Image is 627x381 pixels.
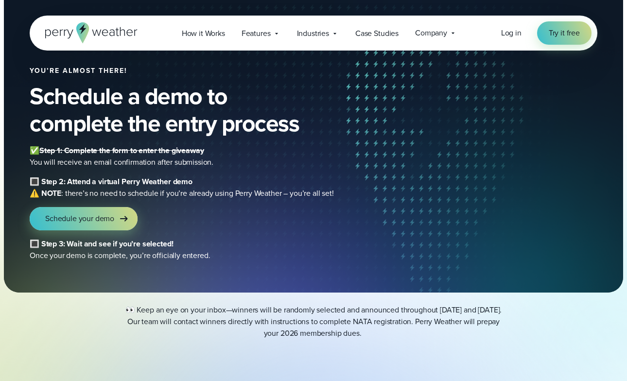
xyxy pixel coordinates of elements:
[182,28,225,39] span: How it Works
[119,304,508,339] p: 👀 Keep an eye on your inbox—winners will be randomly selected and announced throughout [DATE] and...
[30,83,452,137] h2: Schedule a demo to complete the entry process
[39,145,204,156] s: Step 1: Complete the form to enter the giveaway
[355,28,399,39] span: Case Studies
[30,238,418,261] p: Once your demo is complete, you’re officially entered.
[30,176,192,187] b: 🔳 Step 2: Attend a virtual Perry Weather demo
[501,27,522,39] a: Log in
[415,27,447,39] span: Company
[30,176,418,199] p: : there’s no need to schedule if you’re already using Perry Weather – you’re all set!
[30,145,418,168] p: You will receive an email confirmation after submission.
[297,28,329,39] span: Industries
[30,188,61,199] strong: ⚠️ NOTE
[501,27,522,38] span: Log in
[30,145,39,156] b: ✅
[45,213,114,225] span: Schedule your demo
[242,28,271,39] span: Features
[537,21,592,45] a: Try it free
[30,238,173,249] b: 🔳 Step 3: Wait and see if you’re selected!
[174,23,233,43] a: How it Works
[30,207,138,230] a: Schedule your demo
[549,27,580,39] span: Try it free
[30,67,452,75] h2: You’re almost there!
[347,23,407,43] a: Case Studies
